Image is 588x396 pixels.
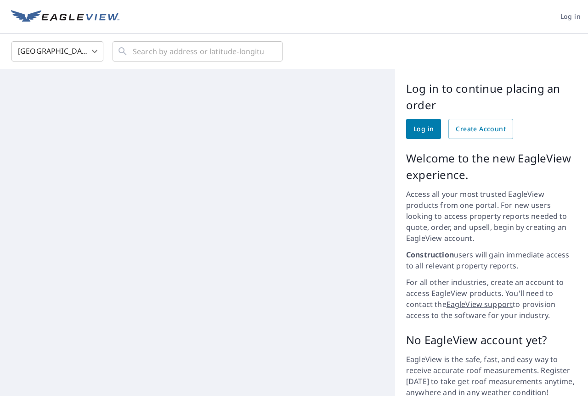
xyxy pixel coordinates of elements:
[11,39,103,64] div: [GEOGRAPHIC_DATA]
[406,277,577,321] p: For all other industries, create an account to access EagleView products. You'll need to contact ...
[11,10,119,24] img: EV Logo
[406,189,577,244] p: Access all your most trusted EagleView products from one portal. For new users looking to access ...
[413,123,434,135] span: Log in
[406,150,577,183] p: Welcome to the new EagleView experience.
[406,119,441,139] a: Log in
[560,11,581,22] span: Log in
[406,250,454,260] strong: Construction
[448,119,513,139] a: Create Account
[406,80,577,113] p: Log in to continue placing an order
[406,249,577,271] p: users will gain immediate access to all relevant property reports.
[447,299,513,309] a: EagleView support
[406,332,577,348] p: No EagleView account yet?
[133,39,264,64] input: Search by address or latitude-longitude
[456,123,506,135] span: Create Account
